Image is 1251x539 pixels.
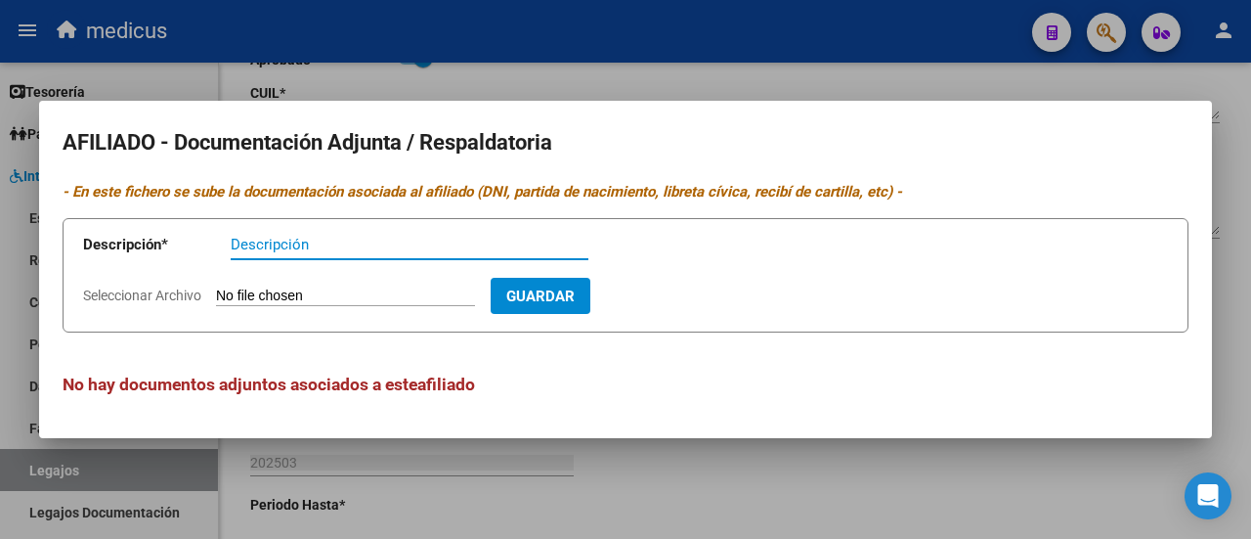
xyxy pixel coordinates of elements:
[63,372,1188,397] h3: No hay documentos adjuntos asociados a este
[1185,472,1231,519] div: Open Intercom Messenger
[491,278,590,314] button: Guardar
[506,288,575,305] span: Guardar
[63,124,1188,161] h2: AFILIADO - Documentación Adjunta / Respaldatoria
[63,183,902,201] i: - En este fichero se sube la documentación asociada al afiliado (DNI, partida de nacimiento, libr...
[83,234,231,256] p: Descripción
[417,375,475,394] span: afiliado
[83,288,201,303] span: Seleccionar Archivo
